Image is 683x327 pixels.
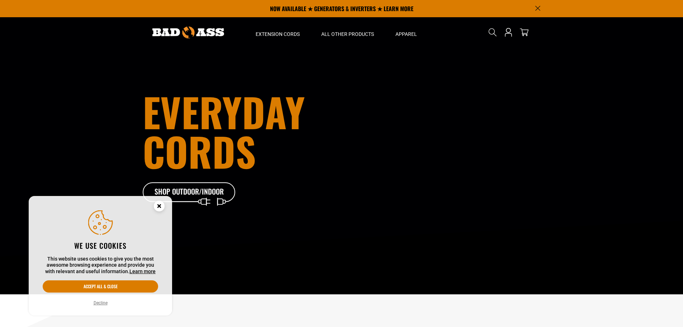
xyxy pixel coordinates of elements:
[310,17,385,47] summary: All Other Products
[256,31,300,37] span: Extension Cords
[487,27,498,38] summary: Search
[152,27,224,38] img: Bad Ass Extension Cords
[245,17,310,47] summary: Extension Cords
[43,280,158,293] button: Accept all & close
[129,268,156,274] a: Learn more
[321,31,374,37] span: All Other Products
[43,241,158,250] h2: We use cookies
[29,196,172,316] aside: Cookie Consent
[385,17,428,47] summary: Apparel
[43,256,158,275] p: This website uses cookies to give you the most awesome browsing experience and provide you with r...
[395,31,417,37] span: Apparel
[91,299,110,307] button: Decline
[143,182,236,202] a: Shop Outdoor/Indoor
[143,92,381,171] h1: Everyday cords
